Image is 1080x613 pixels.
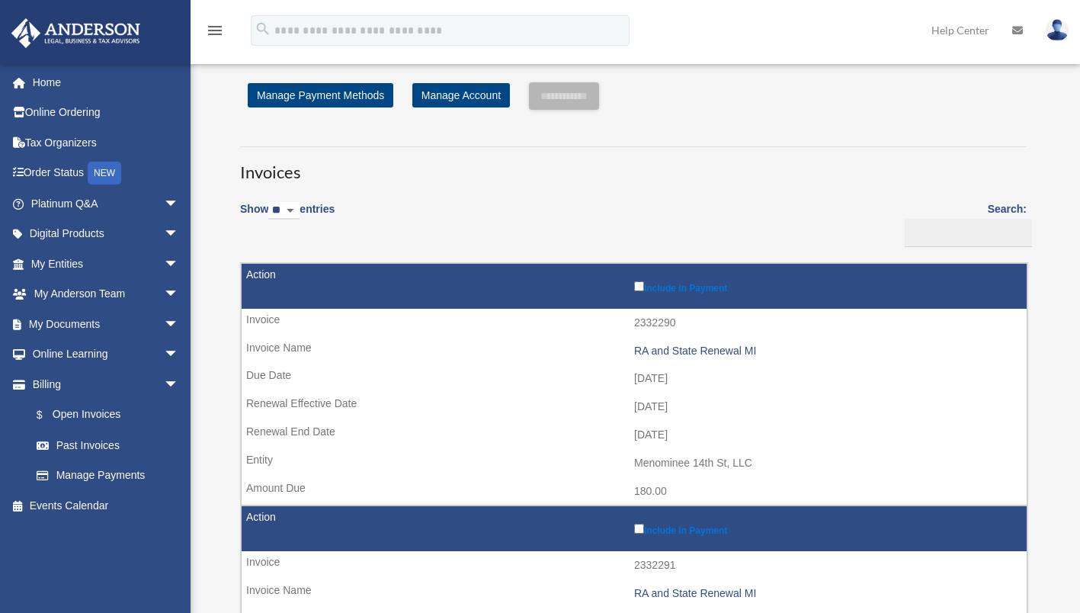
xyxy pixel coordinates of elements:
td: 2332290 [242,309,1027,338]
a: menu [206,27,224,40]
a: Manage Account [412,83,510,108]
label: Include in Payment [634,521,1019,536]
td: [DATE] [242,364,1027,393]
span: arrow_drop_down [164,249,194,280]
label: Include in Payment [634,278,1019,294]
input: Search: [905,219,1032,248]
td: [DATE] [242,421,1027,450]
a: Past Invoices [21,430,194,461]
select: Showentries [268,202,300,220]
span: arrow_drop_down [164,309,194,340]
a: Digital Productsarrow_drop_down [11,219,202,249]
a: My Anderson Teamarrow_drop_down [11,279,202,310]
span: arrow_drop_down [164,369,194,400]
a: Events Calendar [11,490,202,521]
div: NEW [88,162,121,185]
div: RA and State Renewal MI [634,587,1019,600]
h3: Invoices [240,146,1027,185]
input: Include in Payment [634,524,644,534]
td: Menominee 14th St, LLC [242,449,1027,478]
img: Anderson Advisors Platinum Portal [7,18,145,48]
a: Platinum Q&Aarrow_drop_down [11,188,202,219]
a: $Open Invoices [21,400,187,431]
a: Online Ordering [11,98,202,128]
span: arrow_drop_down [164,339,194,371]
a: Tax Organizers [11,127,202,158]
span: arrow_drop_down [164,279,194,310]
span: $ [45,406,53,425]
a: Manage Payment Methods [248,83,393,108]
td: [DATE] [242,393,1027,422]
label: Search: [899,200,1027,247]
i: menu [206,21,224,40]
span: arrow_drop_down [164,219,194,250]
a: My Documentsarrow_drop_down [11,309,202,339]
a: Home [11,67,202,98]
i: search [255,21,271,37]
td: 2332291 [242,551,1027,580]
label: Show entries [240,200,335,235]
a: Online Learningarrow_drop_down [11,339,202,370]
span: arrow_drop_down [164,188,194,220]
a: Billingarrow_drop_down [11,369,194,400]
a: My Entitiesarrow_drop_down [11,249,202,279]
a: Manage Payments [21,461,194,491]
img: User Pic [1046,19,1069,41]
div: RA and State Renewal MI [634,345,1019,358]
a: Order StatusNEW [11,158,202,189]
input: Include in Payment [634,281,644,291]
td: 180.00 [242,477,1027,506]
